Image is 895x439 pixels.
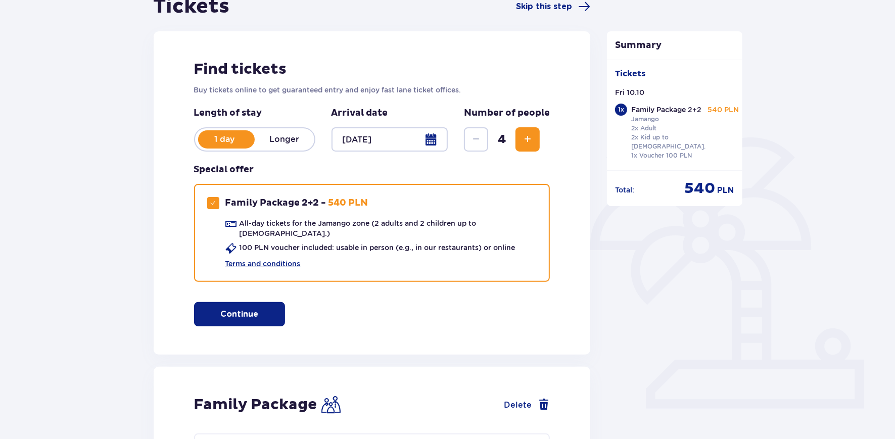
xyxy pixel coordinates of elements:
div: 1 x [615,104,627,116]
p: 100 PLN voucher included: usable in person (e.g., in our restaurants) or online [240,242,515,253]
button: Increase [515,127,540,152]
h2: Family Package [194,395,317,414]
p: Arrival date [332,107,388,119]
p: 2x Adult 2x Kid up to [DEMOGRAPHIC_DATA]. 1x Voucher 100 PLN [631,124,705,160]
button: Continue [194,302,285,326]
p: Jamango [631,115,659,124]
p: Longer [255,134,314,145]
img: Family Icon [321,395,341,414]
p: 1 day [195,134,255,145]
span: 540 [685,179,716,198]
p: Summary [607,39,742,52]
p: Total : [615,185,634,195]
p: All-day tickets for the Jamango zone (2 adults and 2 children up to [DEMOGRAPHIC_DATA].) [240,218,537,238]
button: Delete [504,399,550,411]
button: Decrease [464,127,488,152]
p: Continue [220,309,258,320]
h2: Find tickets [194,60,550,79]
span: 4 [490,132,513,147]
span: Skip this step [516,1,572,12]
p: Family Package 2+2 [631,105,701,115]
p: Fri 10.10 [615,87,644,97]
h3: Special offer [194,164,254,176]
p: Length of stay [194,107,315,119]
p: Buy tickets online to get guaranteed entry and enjoy fast lane ticket offices. [194,85,550,95]
p: Family Package 2+2 - [225,197,326,209]
p: Number of people [464,107,550,119]
p: 540 PLN [328,197,368,209]
a: Skip this step [516,1,590,13]
p: 540 PLN [708,105,739,115]
a: Terms and conditions [225,259,301,269]
p: Tickets [615,68,645,79]
span: PLN [718,185,734,196]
